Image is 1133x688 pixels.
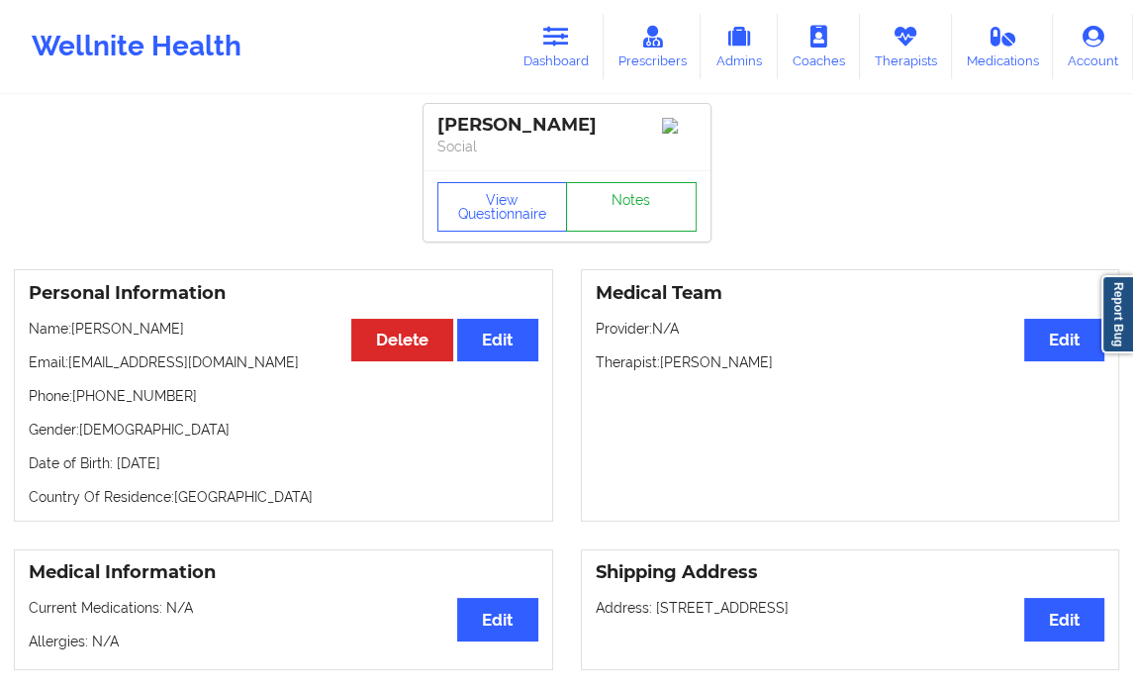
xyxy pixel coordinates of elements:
[457,319,537,361] button: Edit
[701,14,778,79] a: Admins
[1101,275,1133,353] a: Report Bug
[29,282,538,305] h3: Personal Information
[778,14,860,79] a: Coaches
[604,14,702,79] a: Prescribers
[1053,14,1133,79] a: Account
[29,386,538,406] p: Phone: [PHONE_NUMBER]
[437,114,697,137] div: [PERSON_NAME]
[596,352,1105,372] p: Therapist: [PERSON_NAME]
[29,352,538,372] p: Email: [EMAIL_ADDRESS][DOMAIN_NAME]
[596,561,1105,584] h3: Shipping Address
[566,182,697,232] a: Notes
[29,487,538,507] p: Country Of Residence: [GEOGRAPHIC_DATA]
[29,561,538,584] h3: Medical Information
[596,282,1105,305] h3: Medical Team
[509,14,604,79] a: Dashboard
[29,632,538,651] p: Allergies: N/A
[1024,598,1104,640] button: Edit
[596,319,1105,339] p: Provider: N/A
[437,137,697,156] p: Social
[662,118,697,134] img: Image%2Fplaceholer-image.png
[1024,319,1104,361] button: Edit
[860,14,952,79] a: Therapists
[29,420,538,440] p: Gender: [DEMOGRAPHIC_DATA]
[351,319,453,361] button: Delete
[596,598,1105,618] p: Address: [STREET_ADDRESS]
[952,14,1054,79] a: Medications
[437,182,568,232] button: View Questionnaire
[29,598,538,618] p: Current Medications: N/A
[457,598,537,640] button: Edit
[29,319,538,339] p: Name: [PERSON_NAME]
[29,453,538,473] p: Date of Birth: [DATE]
